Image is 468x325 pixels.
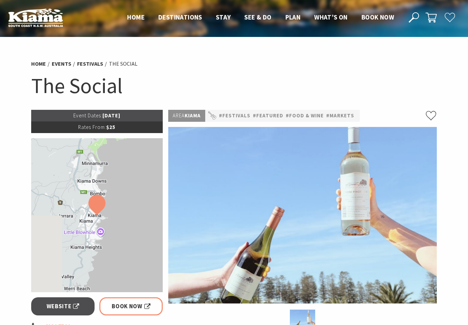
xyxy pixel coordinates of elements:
a: Home [31,60,46,67]
span: What’s On [314,13,348,21]
span: Website [47,302,79,311]
span: Plan [285,13,301,21]
a: Events [52,60,71,67]
a: Website [31,297,95,315]
p: $25 [31,121,163,133]
a: #Food & Wine [286,112,324,120]
span: Event Dates: [73,112,102,119]
span: Rates From: [78,124,106,130]
span: Area [173,112,185,119]
span: Home [127,13,145,21]
span: Book now [361,13,394,21]
span: Destinations [158,13,202,21]
a: #Markets [326,112,354,120]
p: [DATE] [31,110,163,121]
img: The Social [168,127,437,303]
li: The Social [109,60,137,68]
nav: Main Menu [120,12,401,23]
a: #Festivals [219,112,250,120]
a: Festivals [77,60,103,67]
span: See & Do [244,13,271,21]
h1: The Social [31,72,437,100]
p: Kiama [168,110,205,122]
a: #Featured [253,112,283,120]
a: Book Now [99,297,163,315]
img: Kiama Logo [8,8,63,27]
span: Book Now [112,302,150,311]
span: Stay [216,13,231,21]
